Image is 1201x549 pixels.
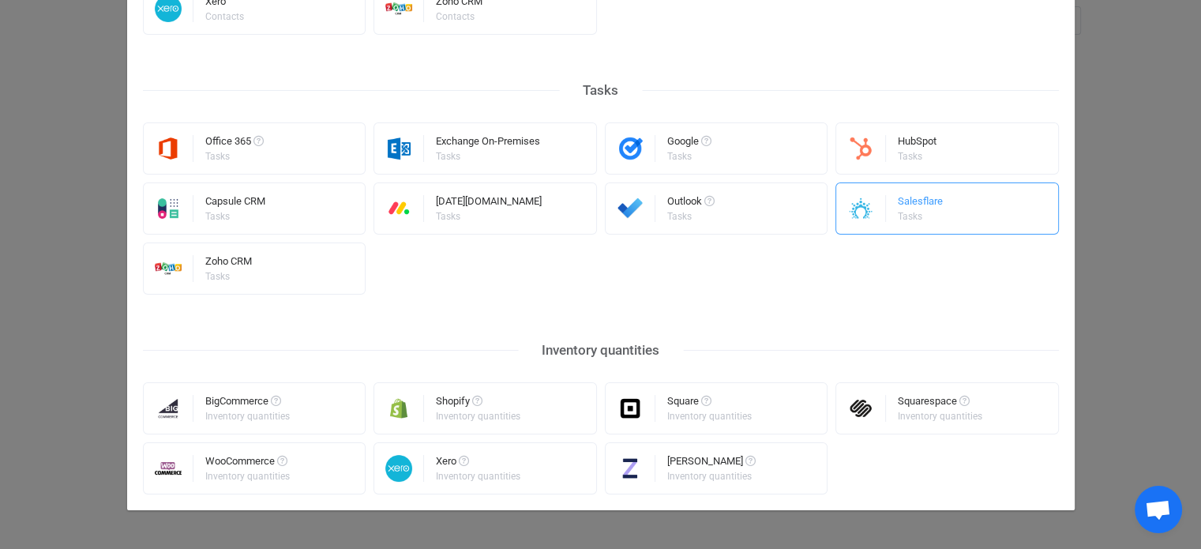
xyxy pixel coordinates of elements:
div: Inventory quantities [518,338,683,363]
img: squarespace.png [836,395,886,422]
div: Inventory quantities [667,472,753,481]
div: Inventory quantities [436,412,520,421]
div: Salesflare [898,196,943,212]
img: google-tasks.png [606,135,655,162]
div: Outlook [667,196,715,212]
div: Tasks [205,272,250,281]
img: microsoft365.png [144,135,193,162]
div: Exchange On-Premises [436,136,540,152]
div: Inventory quantities [205,412,290,421]
div: Inventory quantities [205,472,290,481]
div: HubSpot [898,136,936,152]
div: Tasks [898,152,934,161]
div: Shopify [436,396,523,412]
img: hubspot.png [836,135,886,162]
img: salesflare.png [836,195,886,222]
div: BigCommerce [205,396,292,412]
div: Tasks [898,212,940,221]
img: square.png [606,395,655,422]
div: [DATE][DOMAIN_NAME] [436,196,542,212]
div: Inventory quantities [436,472,520,481]
img: xero.png [374,455,424,482]
div: Square [667,396,754,412]
img: big-commerce.png [144,395,193,422]
img: microsoft-todo.png [606,195,655,222]
div: Tasks [559,78,642,103]
div: [PERSON_NAME] [667,456,756,472]
div: Xero [436,456,523,472]
img: monday.png [374,195,424,222]
div: Contacts [205,12,244,21]
img: capsule.png [144,195,193,222]
div: WooCommerce [205,456,292,472]
div: Tasks [205,152,261,161]
div: Inventory quantities [898,412,982,421]
div: Google [667,136,711,152]
div: Inventory quantities [667,412,752,421]
div: Tasks [436,212,539,221]
img: shopify.png [374,395,424,422]
div: Tasks [667,212,712,221]
img: zoho-crm.png [144,255,193,282]
div: Office 365 [205,136,264,152]
div: Contacts [436,12,480,21]
img: zettle.png [606,455,655,482]
div: Capsule CRM [205,196,265,212]
div: Zoho CRM [205,256,252,272]
div: Tasks [436,152,538,161]
div: Tasks [205,212,263,221]
div: Tasks [667,152,709,161]
img: exchange.png [374,135,424,162]
img: woo-commerce.png [144,455,193,482]
div: Open chat [1135,486,1182,533]
div: Squarespace [898,396,985,412]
